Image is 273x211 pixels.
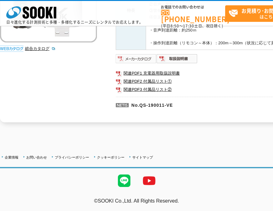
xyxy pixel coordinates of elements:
img: 取扱説明書 [157,54,198,64]
a: お問い合わせ [26,155,47,159]
span: 8:50 [170,23,179,29]
a: プライバシーポリシー [55,155,89,159]
a: テストMail [249,205,273,210]
a: サイトマップ [132,155,153,159]
span: (平日 ～ 土日、祝日除く) [161,23,223,29]
p: 日々進化する計測技術と多種・多様化するニーズにレンタルでお応えします。 [6,20,143,24]
a: 取扱説明書 [157,58,198,62]
a: クッキーポリシー [97,155,124,159]
img: LINE [112,168,137,193]
span: お電話でのお問い合わせは [161,5,225,9]
a: メーカーカタログ [116,58,157,62]
p: No.QS-190011-VE [116,97,264,112]
img: メーカーカタログ [116,54,157,64]
a: [PHONE_NUMBER] [161,10,225,22]
a: 企業情報 [5,155,18,159]
a: 総合カタログ [25,46,56,51]
img: YouTube [137,168,162,193]
span: 17:30 [183,23,194,29]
